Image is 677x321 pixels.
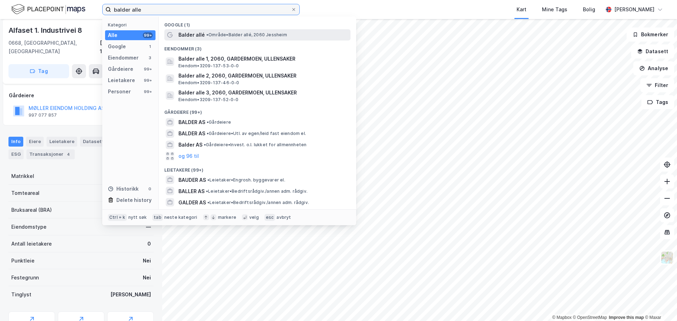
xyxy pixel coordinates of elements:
[11,290,31,299] div: Tinglyst
[178,97,239,103] span: Eiendom • 3209-137-52-0-0
[143,66,153,72] div: 99+
[631,44,674,58] button: Datasett
[65,151,72,158] div: 4
[108,87,131,96] div: Personer
[152,214,163,221] div: tab
[143,89,153,94] div: 99+
[11,172,34,180] div: Matrikkel
[583,5,595,14] div: Bolig
[207,177,285,183] span: Leietaker • Engrosh. byggevarer el.
[108,54,139,62] div: Eiendommer
[8,25,84,36] div: Alfaset 1. Industrivei 8
[159,41,356,53] div: Eiendommer (3)
[108,214,127,221] div: Ctrl + k
[178,141,202,149] span: Balder AS
[143,78,153,83] div: 99+
[8,39,100,56] div: 0668, [GEOGRAPHIC_DATA], [GEOGRAPHIC_DATA]
[116,196,152,204] div: Delete history
[128,215,147,220] div: nytt søk
[660,251,674,264] img: Z
[249,215,259,220] div: velg
[178,118,205,126] span: BALDER AS
[159,162,356,174] div: Leietakere (99+)
[276,215,291,220] div: avbryt
[517,5,526,14] div: Kart
[47,137,77,147] div: Leietakere
[204,142,206,147] span: •
[159,17,356,29] div: Google (1)
[108,42,126,51] div: Google
[642,287,677,321] div: Kontrollprogram for chat
[147,55,153,61] div: 3
[108,76,135,85] div: Leietakere
[207,200,309,205] span: Leietaker • Bedriftsrådgiv./annen adm. rådgiv.
[264,214,275,221] div: esc
[207,177,209,183] span: •
[178,72,348,80] span: Balder alle 2, 2060, GARDERMOEN, ULLENSAKER
[164,215,197,220] div: neste kategori
[143,32,153,38] div: 99+
[207,119,231,125] span: Gårdeiere
[206,189,307,194] span: Leietaker • Bedriftsrådgiv./annen adm. rådgiv.
[11,189,39,197] div: Tomteareal
[178,129,205,138] span: BALDER AS
[206,32,287,38] span: Område • Balder allé, 2060 Jessheim
[143,257,151,265] div: Nei
[11,223,47,231] div: Eiendomstype
[147,186,153,192] div: 0
[8,149,24,159] div: ESG
[552,315,572,320] a: Mapbox
[108,65,133,73] div: Gårdeiere
[206,32,208,37] span: •
[207,119,209,125] span: •
[178,187,205,196] span: BALLER AS
[8,137,23,147] div: Info
[108,22,155,27] div: Kategori
[178,176,206,184] span: BAUDER AS
[100,39,154,56] div: [GEOGRAPHIC_DATA], 117/46
[633,61,674,75] button: Analyse
[178,63,239,69] span: Eiendom • 3209-137-53-0-0
[207,131,209,136] span: •
[542,5,567,14] div: Mine Tags
[108,31,117,39] div: Alle
[110,290,151,299] div: [PERSON_NAME]
[80,137,115,147] div: Datasett
[178,152,199,160] button: og 96 til
[207,131,306,136] span: Gårdeiere • Utl. av egen/leid fast eiendom el.
[640,78,674,92] button: Filter
[178,80,239,86] span: Eiendom • 3209-137-46-0-0
[641,95,674,109] button: Tags
[609,315,644,320] a: Improve this map
[218,215,236,220] div: markere
[146,223,151,231] div: —
[143,273,151,282] div: Nei
[11,206,52,214] div: Bruksareal (BRA)
[147,44,153,49] div: 1
[111,4,291,15] input: Søk på adresse, matrikkel, gårdeiere, leietakere eller personer
[8,64,69,78] button: Tag
[9,91,153,100] div: Gårdeiere
[147,240,151,248] div: 0
[26,137,44,147] div: Eiere
[178,55,348,63] span: Balder alle 1, 2060, GARDERMOEN, ULLENSAKER
[159,104,356,117] div: Gårdeiere (99+)
[29,112,57,118] div: 997 077 857
[11,257,35,265] div: Punktleie
[573,315,607,320] a: OpenStreetMap
[642,287,677,321] iframe: Chat Widget
[627,27,674,42] button: Bokmerker
[207,200,209,205] span: •
[11,240,52,248] div: Antall leietakere
[108,185,139,193] div: Historikk
[11,3,85,16] img: logo.f888ab2527a4732fd821a326f86c7f29.svg
[178,31,205,39] span: Balder allé
[206,189,208,194] span: •
[614,5,654,14] div: [PERSON_NAME]
[204,142,306,148] span: Gårdeiere • Invest. o.l. lukket for allmennheten
[178,88,348,97] span: Balder alle 3, 2060, GARDERMOEN, ULLENSAKER
[178,198,206,207] span: GALDER AS
[26,149,75,159] div: Transaksjoner
[11,273,39,282] div: Festegrunn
